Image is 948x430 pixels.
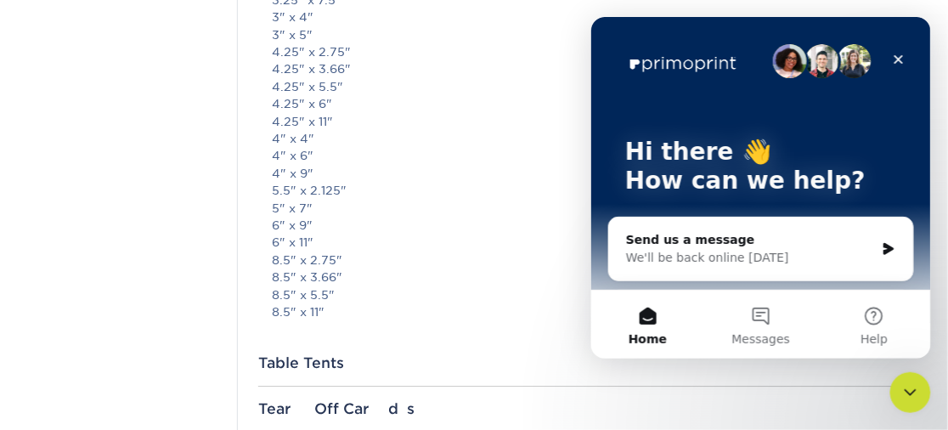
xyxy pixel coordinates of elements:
[272,167,313,180] a: 4" x 9"
[272,97,332,110] a: 4.25" x 6"
[272,132,314,145] a: 4" x 4"
[591,17,931,359] iframe: Intercom live chat
[272,28,313,42] a: 3" x 5"
[272,201,313,215] a: 5" x 7"
[272,115,333,128] a: 4.25" x 11"
[890,372,931,413] iframe: Intercom live chat
[272,10,313,24] a: 3" x 4"
[272,184,347,197] a: 5.5" x 2.125"
[272,305,324,319] a: 8.5" x 11"
[258,354,928,371] div: Table Tents
[272,288,335,302] a: 8.5" x 5.5"
[272,149,313,162] a: 4" x 6"
[272,62,351,76] a: 4.25" x 3.66"
[272,235,313,249] a: 6" x 11"
[4,378,144,424] iframe: Google Customer Reviews
[272,80,343,93] a: 4.25" x 5.5"
[272,45,351,59] a: 4.25" x 2.75"
[258,400,928,417] div: Tear Off Cards
[272,218,313,232] a: 6" x 9"
[272,253,342,267] a: 8.5" x 2.75"
[272,270,342,284] a: 8.5" x 3.66"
